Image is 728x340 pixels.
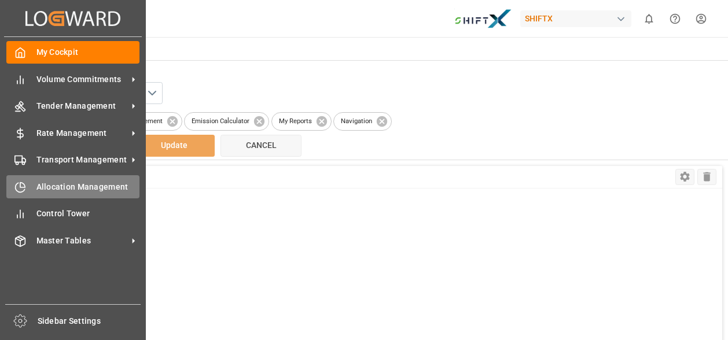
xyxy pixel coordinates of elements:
[662,6,688,32] button: Help Center
[36,127,128,139] span: Rate Management
[36,73,128,86] span: Volume Commitments
[36,181,140,193] span: Allocation Management
[47,40,719,57] span: Edit Cockpit
[271,112,332,131] div: My Reports
[6,202,139,225] a: Control Tower
[6,41,139,64] a: My Cockpit
[6,175,139,198] a: Allocation Management
[454,9,512,29] img: Bildschirmfoto%202024-11-13%20um%2009.31.44.png_1731487080.png
[184,112,269,131] div: Emission Calculator
[246,141,277,150] span: Cancel
[36,154,128,166] span: Transport Management
[272,116,319,126] span: My Reports
[520,8,636,29] button: SHIFTX
[636,6,662,32] button: show 0 new notifications
[185,116,256,126] span: Emission Calculator
[334,116,379,126] span: Navigation
[134,135,215,157] button: Update
[333,112,392,131] div: Navigation
[220,135,302,157] button: Cancel
[38,315,141,327] span: Sidebar Settings
[36,235,128,247] span: Master Tables
[47,68,707,82] h3: Widgets
[520,10,631,27] div: SHIFTX
[36,46,140,58] span: My Cockpit
[36,208,140,220] span: Control Tower
[36,100,128,112] span: Tender Management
